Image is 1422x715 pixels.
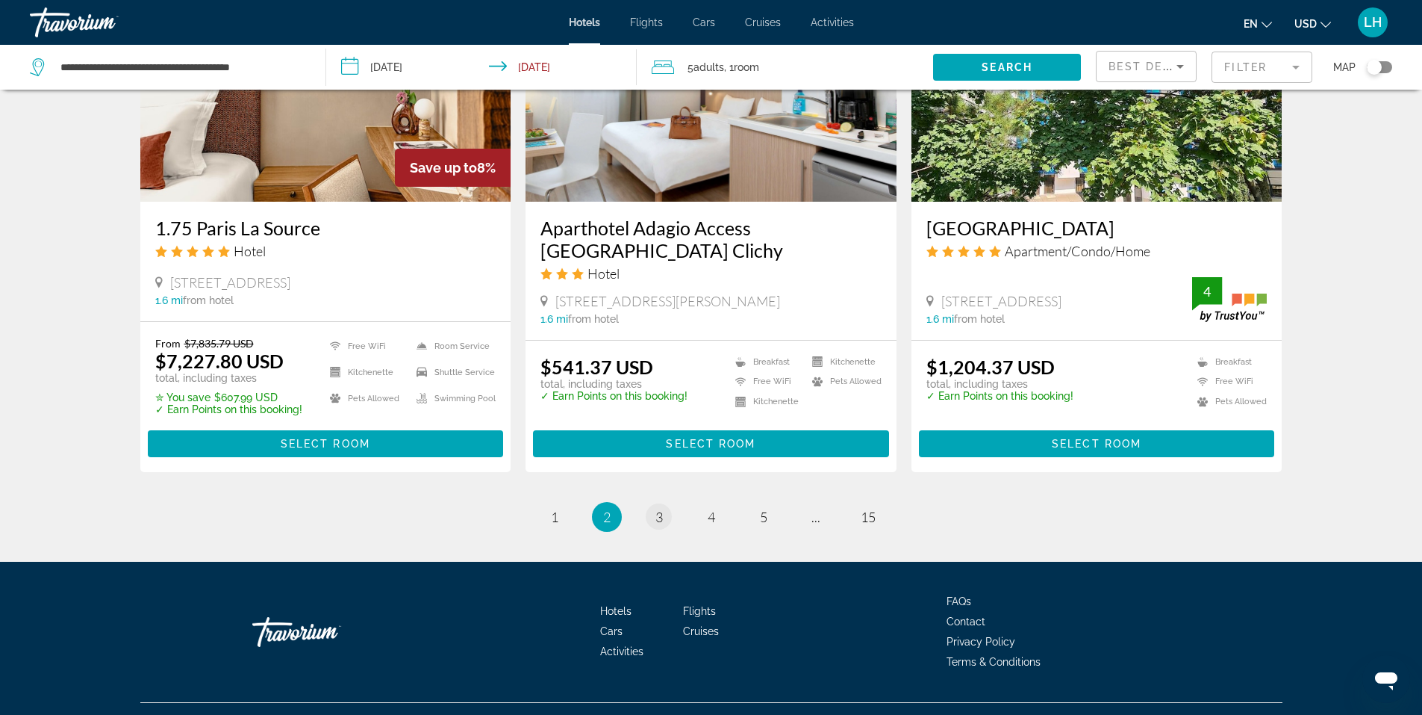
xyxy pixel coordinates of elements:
span: , 1 [724,57,759,78]
div: 4 [1192,282,1222,300]
li: Breakfast [728,356,805,368]
h3: Aparthotel Adagio Access [GEOGRAPHIC_DATA] Clichy [540,217,882,261]
a: Terms & Conditions [947,656,1041,668]
span: [STREET_ADDRESS] [941,293,1061,309]
a: Select Room [533,433,889,450]
nav: Pagination [140,502,1282,532]
span: en [1244,18,1258,30]
span: USD [1294,18,1317,30]
li: Breakfast [1190,356,1267,368]
button: Check-in date: Nov 27, 2025 Check-out date: Nov 30, 2025 [326,45,637,90]
li: Pets Allowed [1190,395,1267,408]
span: [STREET_ADDRESS][PERSON_NAME] [555,293,780,309]
span: Best Deals [1108,61,1186,72]
span: Search [982,61,1032,73]
span: Save up to [410,160,477,176]
span: 5 [687,57,724,78]
mat-select: Sort by [1108,58,1184,75]
span: Hotel [234,243,266,259]
p: $607.99 USD [155,391,302,403]
li: Free WiFi [1190,376,1267,389]
a: Flights [683,605,716,617]
a: Cars [600,625,623,637]
span: from hotel [568,313,619,325]
span: Hotel [587,265,620,282]
p: total, including taxes [155,372,302,384]
button: Select Room [533,430,889,457]
a: Travorium [252,610,402,654]
a: Contact [947,616,985,628]
li: Free WiFi [728,376,805,389]
span: Select Room [1052,438,1141,450]
p: ✓ Earn Points on this booking! [540,390,687,402]
span: 1.6 mi [540,313,568,325]
a: Flights [630,16,663,28]
a: Select Room [919,433,1275,450]
span: 5 [760,509,767,525]
a: 1.75 Paris La Source [155,217,496,239]
a: Cruises [745,16,781,28]
li: Kitchenette [728,395,805,408]
span: 4 [708,509,715,525]
span: from hotel [954,313,1005,325]
span: Adults [693,61,724,73]
p: ✓ Earn Points on this booking! [155,403,302,415]
li: Swimming Pool [409,389,496,408]
a: Hotels [600,605,632,617]
span: Activities [600,646,643,657]
a: Cars [693,16,715,28]
a: Cruises [683,625,719,637]
div: 5 star Apartment [926,243,1267,259]
span: from hotel [183,294,234,306]
div: 8% [395,149,511,187]
a: FAQs [947,595,971,607]
span: ✮ You save [155,391,211,403]
span: LH [1364,15,1382,30]
li: Free WiFi [322,337,409,356]
a: [GEOGRAPHIC_DATA] [926,217,1267,239]
span: 1.6 mi [926,313,954,325]
button: Select Room [919,430,1275,457]
ins: $7,227.80 USD [155,350,284,372]
iframe: Button to launch messaging window [1362,655,1410,703]
li: Kitchenette [322,363,409,382]
span: 2 [603,509,611,525]
p: total, including taxes [926,378,1073,390]
ins: $1,204.37 USD [926,356,1055,378]
a: Privacy Policy [947,636,1015,648]
button: Change currency [1294,13,1331,34]
span: From [155,337,181,350]
span: Room [734,61,759,73]
button: User Menu [1353,7,1392,38]
li: Kitchenette [805,356,882,368]
li: Pets Allowed [805,376,882,389]
button: Toggle map [1356,61,1392,74]
span: 3 [655,509,663,525]
img: trustyou-badge.svg [1192,277,1267,321]
ins: $541.37 USD [540,356,653,378]
a: Travorium [30,3,179,42]
span: ... [811,509,820,525]
div: 5 star Hotel [155,243,496,259]
a: Hotels [569,16,600,28]
span: [STREET_ADDRESS] [170,274,290,291]
div: 3 star Hotel [540,265,882,282]
button: Travelers: 5 adults, 0 children [637,45,933,90]
button: Select Room [148,430,504,457]
span: Select Room [666,438,755,450]
a: Activities [811,16,854,28]
span: Select Room [281,438,370,450]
